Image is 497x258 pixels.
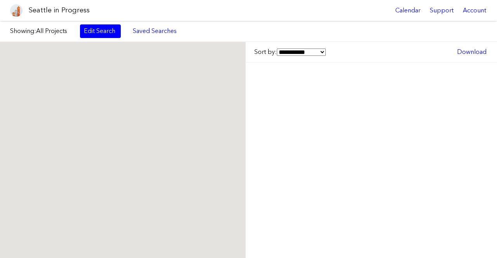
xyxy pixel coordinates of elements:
[10,27,72,35] label: Showing:
[453,45,490,59] a: Download
[254,48,326,56] label: Sort by:
[10,4,23,17] img: favicon-96x96.png
[29,5,90,15] h1: Seattle in Progress
[277,48,326,56] select: Sort by:
[129,24,181,38] a: Saved Searches
[36,27,67,35] span: All Projects
[80,24,121,38] a: Edit Search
